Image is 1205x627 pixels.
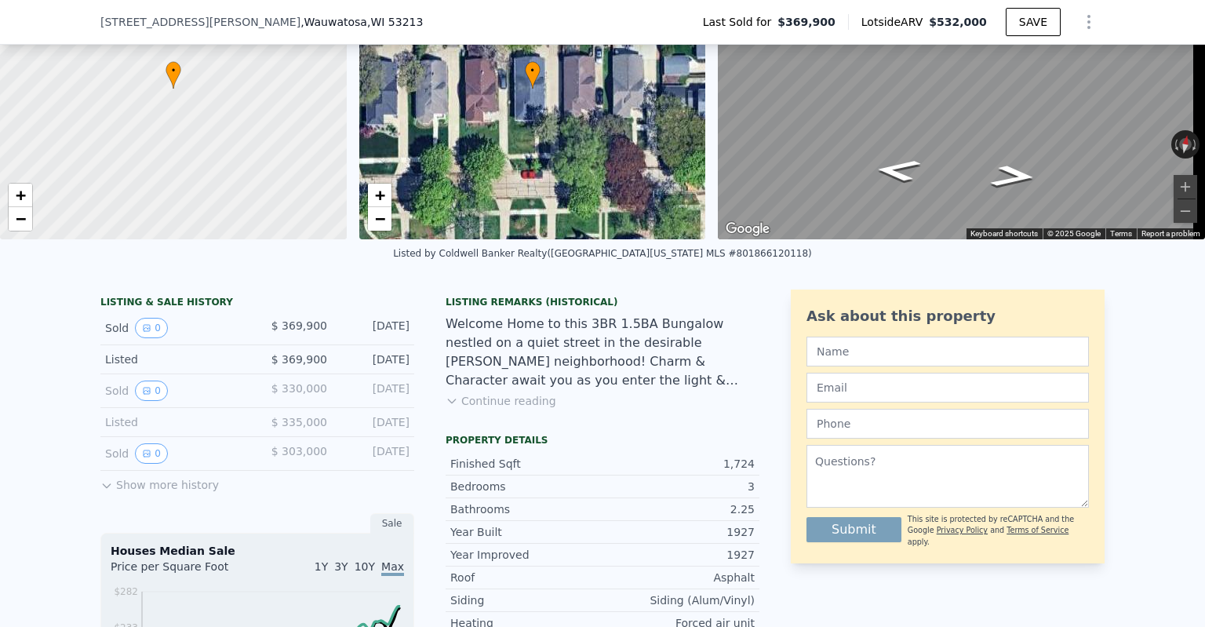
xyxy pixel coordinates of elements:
[374,185,384,205] span: +
[105,443,245,464] div: Sold
[111,543,404,559] div: Houses Median Sale
[722,219,774,239] img: Google
[166,61,181,89] div: •
[367,16,423,28] span: , WI 53213
[271,382,327,395] span: $ 330,000
[446,315,759,390] div: Welcome Home to this 3BR 1.5BA Bungalow nestled on a quiet street in the desirable [PERSON_NAME] ...
[908,514,1089,548] div: This site is protected by reCAPTCHA and the Google and apply.
[374,209,384,228] span: −
[806,409,1089,439] input: Phone
[166,64,181,78] span: •
[777,14,835,30] span: $369,900
[450,592,602,608] div: Siding
[450,456,602,472] div: Finished Sqft
[602,479,755,494] div: 3
[1073,6,1105,38] button: Show Options
[1007,526,1068,534] a: Terms of Service
[446,393,556,409] button: Continue reading
[334,560,348,573] span: 3Y
[602,456,755,472] div: 1,724
[602,570,755,585] div: Asphalt
[525,61,541,89] div: •
[525,64,541,78] span: •
[1174,175,1197,199] button: Zoom in
[602,547,755,563] div: 1927
[806,337,1089,366] input: Name
[450,501,602,517] div: Bathrooms
[806,305,1089,327] div: Ask about this property
[271,416,327,428] span: $ 335,000
[315,560,328,573] span: 1Y
[722,219,774,239] a: Open this area in Google Maps (opens a new window)
[100,296,414,312] div: LISTING & SALE HISTORY
[970,228,1038,239] button: Keyboard shortcuts
[602,524,755,540] div: 1927
[450,479,602,494] div: Bedrooms
[446,434,759,447] div: Property details
[271,445,327,457] span: $ 303,000
[135,318,168,338] button: View historical data
[393,248,812,259] div: Listed by Coldwell Banker Realty ([GEOGRAPHIC_DATA][US_STATE] MLS #801866120118)
[135,443,168,464] button: View historical data
[271,319,327,332] span: $ 369,900
[1174,199,1197,223] button: Zoom out
[446,296,759,308] div: Listing Remarks (Historical)
[1047,229,1101,238] span: © 2025 Google
[114,586,138,597] tspan: $282
[1006,8,1061,36] button: SAVE
[340,352,410,367] div: [DATE]
[929,16,987,28] span: $532,000
[937,526,988,534] a: Privacy Policy
[806,517,901,542] button: Submit
[9,184,32,207] a: Zoom in
[340,414,410,430] div: [DATE]
[340,318,410,338] div: [DATE]
[450,524,602,540] div: Year Built
[16,185,26,205] span: +
[135,381,168,401] button: View historical data
[971,160,1057,193] path: Go East, Stickney Ave
[1192,130,1200,159] button: Rotate clockwise
[105,381,245,401] div: Sold
[1177,129,1194,159] button: Reset the view
[1171,130,1180,159] button: Rotate counterclockwise
[9,207,32,231] a: Zoom out
[16,209,26,228] span: −
[602,501,755,517] div: 2.25
[368,184,391,207] a: Zoom in
[855,154,941,187] path: Go West, Stickney Ave
[100,471,219,493] button: Show more history
[370,513,414,534] div: Sale
[806,373,1089,403] input: Email
[381,560,404,576] span: Max
[100,14,300,30] span: [STREET_ADDRESS][PERSON_NAME]
[111,559,257,584] div: Price per Square Foot
[105,352,245,367] div: Listed
[861,14,929,30] span: Lotside ARV
[271,353,327,366] span: $ 369,900
[105,318,245,338] div: Sold
[450,547,602,563] div: Year Improved
[703,14,778,30] span: Last Sold for
[300,14,423,30] span: , Wauwatosa
[450,570,602,585] div: Roof
[105,414,245,430] div: Listed
[1141,229,1200,238] a: Report a problem
[340,443,410,464] div: [DATE]
[340,381,410,401] div: [DATE]
[355,560,375,573] span: 10Y
[1110,229,1132,238] a: Terms (opens in new tab)
[368,207,391,231] a: Zoom out
[602,592,755,608] div: Siding (Alum/Vinyl)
